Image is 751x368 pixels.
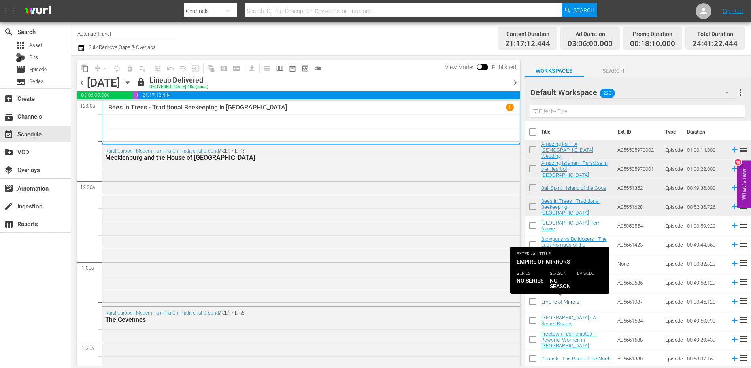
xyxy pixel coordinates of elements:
[149,76,208,85] div: Lineup Delivered
[739,315,749,325] span: reorder
[684,349,727,368] td: 00:53:07.160
[91,62,111,75] span: Remove Gaps & Overlaps
[4,112,13,121] span: Channels
[19,2,57,21] img: ans4CAIJ8jUAAAAAAAAAAAAAAAAAAAAAAAAgQb4GAAAAAAAAAAAAAAAAAAAAAAAAJMjXAAAAAAAAAAAAAAAAAAAAAAAAgAT5G...
[314,64,322,72] span: toggle_off
[29,42,42,49] span: Asset
[662,159,684,178] td: Episode
[136,62,149,75] span: Clear Lineup
[541,185,606,191] a: Bali Spirit - Island of the Gods
[541,220,601,232] a: [GEOGRAPHIC_DATA] from Above
[202,60,217,76] span: Refresh All Search Blocks
[584,66,643,76] span: Search
[541,356,611,362] a: Gdansk - The Pearl of the North
[684,273,727,292] td: 00:49:53.129
[730,164,739,173] svg: Add to Schedule
[4,147,13,157] span: VOD
[164,62,177,75] span: Revert to Primary Episode
[77,78,87,88] span: chevron_left
[735,159,741,165] div: 10
[541,160,608,178] a: Amazing Isfahan - Paradise in the Heart of [GEOGRAPHIC_DATA]
[684,178,727,197] td: 00:49:36.000
[614,292,662,311] td: A05551037
[614,235,662,254] td: A05551423
[29,66,47,74] span: Episode
[217,62,230,75] span: Create Search Block
[541,121,613,143] th: Title
[614,349,662,368] td: A05551330
[684,254,727,273] td: 01:00:32.320
[477,64,483,70] span: Toggle to switch from Published to Draft view.
[301,64,309,72] span: preview_outlined
[111,62,123,75] span: Loop Content
[730,354,739,363] svg: Add to Schedule
[16,65,25,74] span: movie
[574,3,594,17] span: Search
[299,62,311,75] span: View Backup
[730,335,739,344] svg: Add to Schedule
[258,60,274,76] span: Day Calendar View
[541,299,579,305] a: Empire of Mirrors
[77,91,133,99] span: 03:06:00.000
[662,349,684,368] td: Episode
[736,83,745,102] button: more_vert
[4,219,13,229] span: Reports
[274,62,286,75] span: Week Calendar View
[189,62,202,75] span: Update Metadata from Key Asset
[614,273,662,292] td: A05550635
[662,292,684,311] td: Episode
[662,311,684,330] td: Episode
[684,311,727,330] td: 00:49:50.993
[684,292,727,311] td: 01:00:45.128
[662,330,684,349] td: Episode
[105,310,219,316] a: Rural Europe - Modern Farming On Traditional Ground
[614,254,662,273] td: None
[730,183,739,192] svg: Add to Schedule
[508,104,511,110] p: 1
[541,198,600,216] a: Bees in Trees - Traditional Beekeeping in [GEOGRAPHIC_DATA]
[662,216,684,235] td: Episode
[693,28,738,40] div: Total Duration
[684,330,727,349] td: 00:49:29.439
[662,273,684,292] td: Episode
[662,140,684,159] td: Episode
[730,278,739,287] svg: Add to Schedule
[739,259,749,268] span: reorder
[541,255,606,273] a: China's New Silk Road - From [GEOGRAPHIC_DATA] to [GEOGRAPHIC_DATA]
[530,81,737,104] div: Default Workspace
[739,221,749,230] span: reorder
[4,94,13,104] span: Create
[105,310,474,323] div: / SE1 / EP2:
[739,296,749,306] span: reorder
[289,64,296,72] span: date_range_outlined
[510,78,520,88] span: chevron_right
[737,160,751,208] button: Open Feedback Widget
[87,76,120,89] div: [DATE]
[4,130,13,139] span: Schedule
[230,62,243,75] span: Create Series Block
[541,315,596,326] a: [GEOGRAPHIC_DATA] - A Secret Beauty
[276,64,284,72] span: calendar_view_week_outlined
[105,316,474,323] div: The Cevennes
[736,88,745,97] span: more_vert
[730,240,739,249] svg: Add to Schedule
[29,77,43,85] span: Series
[568,28,613,40] div: Ad Duration
[614,311,662,330] td: A05551584
[16,41,25,50] span: Asset
[613,121,660,143] th: Ext. ID
[4,27,13,37] span: Search
[693,40,738,49] span: 24:41:22.444
[662,178,684,197] td: Episode
[505,40,550,49] span: 21:17:12.444
[105,148,474,161] div: / SE1 / EP1:
[614,140,662,159] td: A055505970002
[730,297,739,306] svg: Add to Schedule
[662,235,684,254] td: Episode
[684,216,727,235] td: 01:00:59.920
[16,77,25,87] span: subtitles
[311,62,324,75] span: 24 hours Lineup View is OFF
[739,334,749,344] span: reorder
[105,154,474,161] div: Mecklenburg and the House of [GEOGRAPHIC_DATA]
[684,159,727,178] td: 01:00:22.000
